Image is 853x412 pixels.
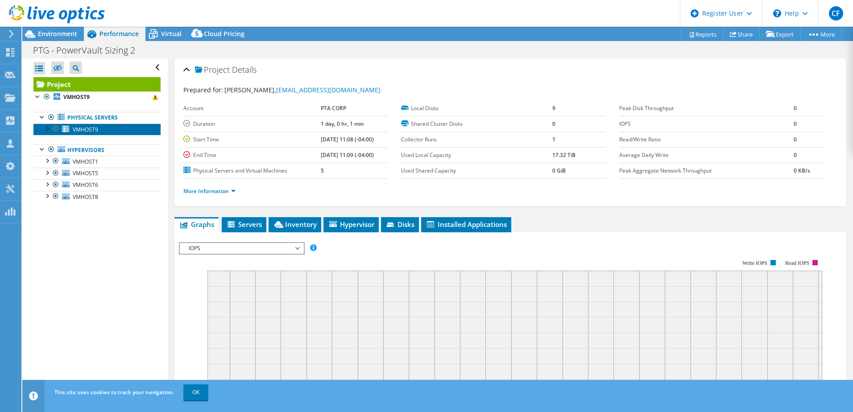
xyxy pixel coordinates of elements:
b: 1 [552,136,555,143]
label: Physical Servers and Virtual Machines [183,166,321,175]
label: Start Time [183,135,321,144]
label: Collector Runs [401,135,552,144]
b: 1 day, 0 hr, 1 min [321,120,364,128]
a: More Information [183,187,236,195]
h1: PTG - PowerVault Sizing 2 [29,45,149,55]
span: Hypervisor [328,220,374,229]
a: VMHOST9 [33,124,161,135]
b: 9 [552,104,555,112]
label: Local Disks [401,104,552,113]
label: Account [183,104,321,113]
b: [DATE] 11:09 (-04:00) [321,151,374,159]
span: Servers [226,220,262,229]
label: Average Daily Write [619,151,794,160]
b: PTA CORP [321,104,346,112]
text: Write IOPS [742,260,767,266]
b: 17.32 TiB [552,151,576,159]
a: Export [759,27,801,41]
span: Project [195,66,230,74]
label: Peak Disk Throughput [619,104,794,113]
span: Inventory [273,220,317,229]
a: Physical Servers [33,112,161,124]
span: VMHOST8 [73,193,98,201]
a: VMHOST1 [33,156,161,167]
a: VMHOST8 [33,191,161,202]
label: Prepared for: [183,86,223,94]
label: Used Local Capacity [401,151,552,160]
a: More [800,27,842,41]
b: 0 [794,120,797,128]
label: Peak Aggregate Network Throughput [619,166,794,175]
text: Read IOPS [785,260,809,266]
span: Performance [99,29,139,38]
b: 0 [794,151,797,159]
span: IOPS [184,243,299,254]
span: Installed Applications [426,220,507,229]
label: End Time [183,151,321,160]
svg: \n [773,9,781,17]
b: 0 [794,136,797,143]
span: VMHOST6 [73,181,98,189]
b: 5 [321,167,324,174]
a: VMHOST6 [33,179,161,191]
span: Virtual [161,29,182,38]
a: Share [723,27,760,41]
a: VMHOST9 [33,91,161,103]
span: This site uses cookies to track your navigation. [54,388,174,396]
span: Details [232,64,257,75]
span: Disks [385,220,414,229]
a: VMHOST5 [33,168,161,179]
label: Duration [183,119,321,128]
span: VMHOST1 [73,158,98,165]
b: 0 [552,120,555,128]
b: 0 KB/s [794,167,810,174]
a: Hypervisors [33,144,161,156]
span: Environment [38,29,77,38]
b: 0 GiB [552,167,566,174]
b: VMHOST9 [63,93,90,101]
span: Graphs [179,220,214,229]
span: VMHOST9 [73,126,98,133]
a: Project [33,77,161,91]
b: [DATE] 11:08 (-04:00) [321,136,374,143]
b: 0 [794,104,797,112]
span: VMHOST5 [73,169,98,177]
label: Used Shared Capacity [401,166,552,175]
a: [EMAIL_ADDRESS][DOMAIN_NAME] [276,86,381,94]
label: Read/Write Ratio [619,135,794,144]
span: [PERSON_NAME], [224,86,381,94]
a: Reports [681,27,724,41]
span: Cloud Pricing [204,29,244,38]
a: OK [183,384,208,400]
label: IOPS [619,119,794,128]
span: CF [829,6,843,21]
label: Shared Cluster Disks [401,119,552,128]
